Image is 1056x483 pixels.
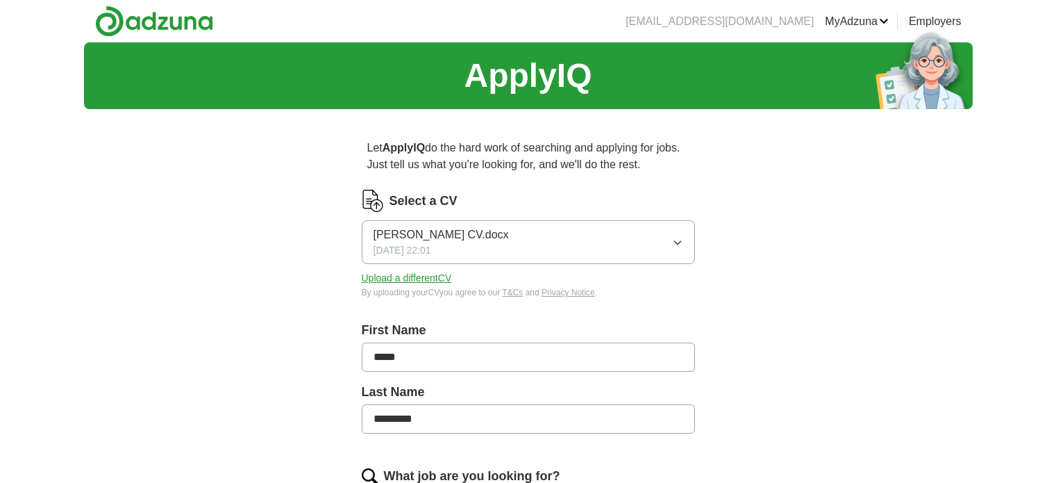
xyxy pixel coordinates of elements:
li: [EMAIL_ADDRESS][DOMAIN_NAME] [626,13,814,30]
a: MyAdzuna [825,13,889,30]
a: Privacy Notice [542,288,595,297]
div: By uploading your CV you agree to our and . [362,286,695,299]
span: [PERSON_NAME] CV.docx [374,227,509,243]
label: Select a CV [389,192,458,211]
p: Let do the hard work of searching and applying for jobs. Just tell us what you're looking for, an... [362,134,695,179]
span: [DATE] 22:01 [374,243,431,258]
label: Last Name [362,383,695,402]
button: [PERSON_NAME] CV.docx[DATE] 22:01 [362,220,695,264]
label: First Name [362,321,695,340]
img: Adzuna logo [95,6,213,37]
img: CV Icon [362,190,384,212]
button: Upload a differentCV [362,271,452,286]
h1: ApplyIQ [464,51,592,101]
strong: ApplyIQ [383,142,425,154]
a: T&Cs [502,288,523,297]
a: Employers [909,13,962,30]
